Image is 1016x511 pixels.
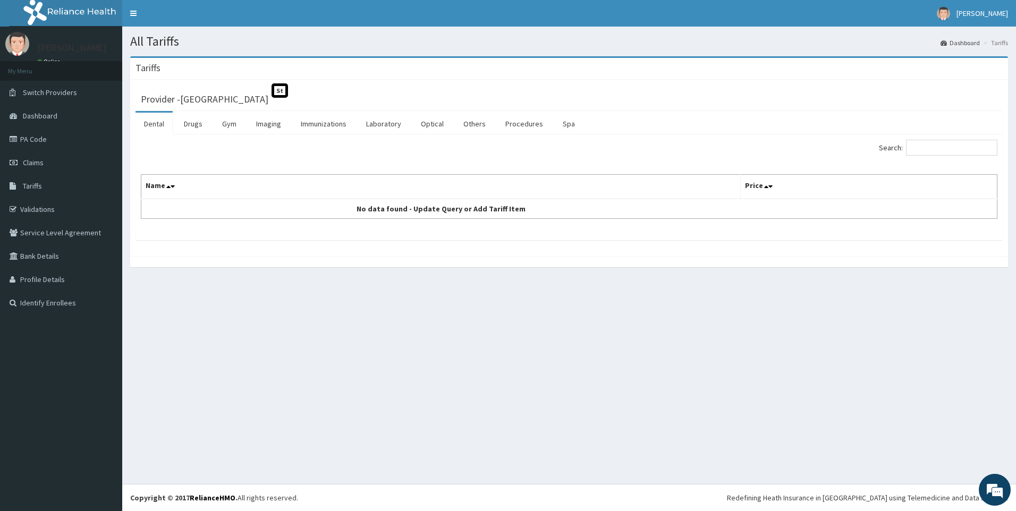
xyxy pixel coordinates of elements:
[37,43,107,53] p: [PERSON_NAME]
[23,88,77,97] span: Switch Providers
[130,493,238,503] strong: Copyright © 2017 .
[956,8,1008,18] span: [PERSON_NAME]
[141,95,268,104] h3: Provider - [GEOGRAPHIC_DATA]
[23,111,57,121] span: Dashboard
[981,38,1008,47] li: Tariffs
[937,7,950,20] img: User Image
[554,113,583,135] a: Spa
[190,493,235,503] a: RelianceHMO
[455,113,494,135] a: Others
[136,63,160,73] h3: Tariffs
[175,113,211,135] a: Drugs
[879,140,997,156] label: Search:
[272,83,288,98] span: St
[412,113,452,135] a: Optical
[497,113,552,135] a: Procedures
[906,140,997,156] input: Search:
[136,113,173,135] a: Dental
[130,35,1008,48] h1: All Tariffs
[214,113,245,135] a: Gym
[141,175,741,199] th: Name
[141,199,741,219] td: No data found - Update Query or Add Tariff Item
[37,58,63,65] a: Online
[740,175,997,199] th: Price
[23,158,44,167] span: Claims
[122,484,1016,511] footer: All rights reserved.
[358,113,410,135] a: Laboratory
[5,32,29,56] img: User Image
[941,38,980,47] a: Dashboard
[248,113,290,135] a: Imaging
[727,492,1008,503] div: Redefining Heath Insurance in [GEOGRAPHIC_DATA] using Telemedicine and Data Science!
[23,181,42,191] span: Tariffs
[292,113,355,135] a: Immunizations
